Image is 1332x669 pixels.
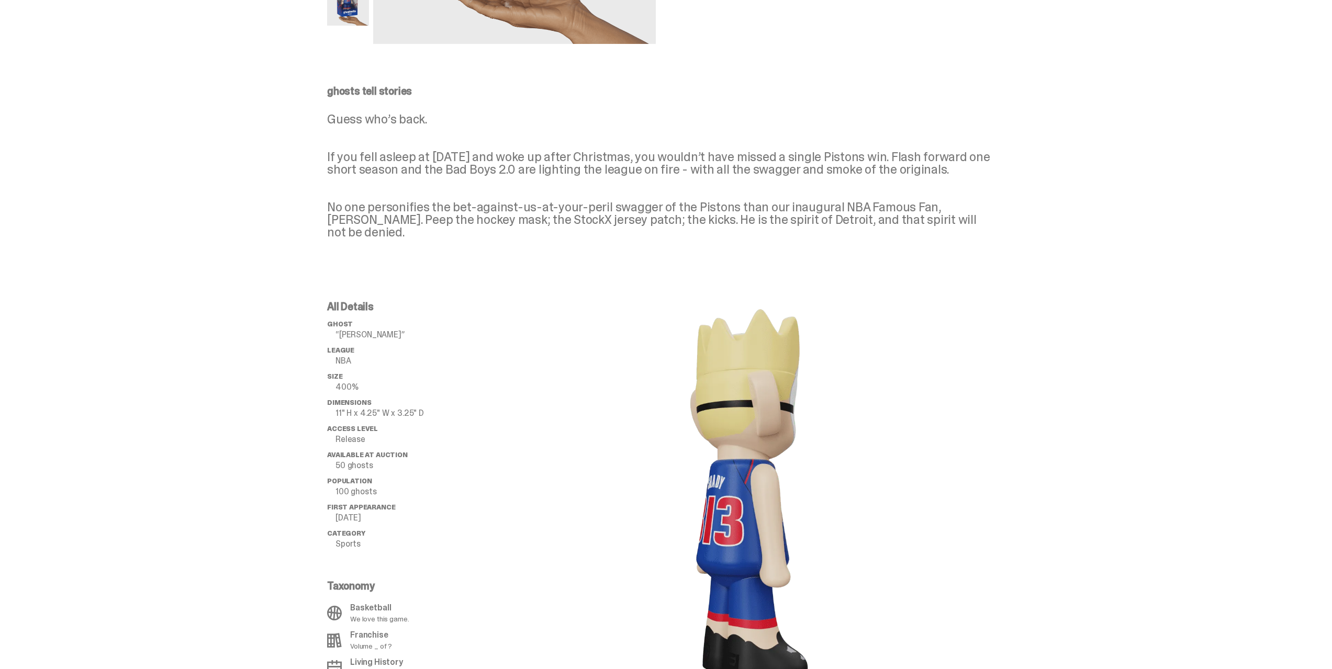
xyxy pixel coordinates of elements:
[327,320,353,328] span: ghost
[335,540,495,548] p: Sports
[350,615,409,622] p: We love this game.
[327,581,488,591] p: Taxonomy
[350,604,409,612] p: Basketball
[327,301,495,312] p: All Details
[327,424,378,433] span: Access Level
[335,487,495,496] p: 100 ghosts
[335,514,495,522] p: [DATE]
[335,357,495,365] p: NBA
[335,331,495,339] p: “[PERSON_NAME]”
[327,503,395,512] span: First Appearance
[327,398,371,407] span: Dimensions
[335,409,495,417] p: 11" H x 4.25" W x 3.25" D
[335,435,495,444] p: Release
[327,86,997,96] p: ghosts tell stories
[350,658,488,666] p: Living History
[335,461,495,470] p: 50 ghosts
[327,372,342,381] span: Size
[327,477,372,485] span: Population
[350,631,392,639] p: Franchise
[350,642,392,650] p: Volume _ of ?
[335,383,495,391] p: 400%
[327,113,997,239] p: Guess who’s back. If you fell asleep at [DATE] and woke up after Christmas, you wouldn’t have mis...
[327,346,354,355] span: League
[327,529,365,538] span: Category
[327,450,408,459] span: Available at Auction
